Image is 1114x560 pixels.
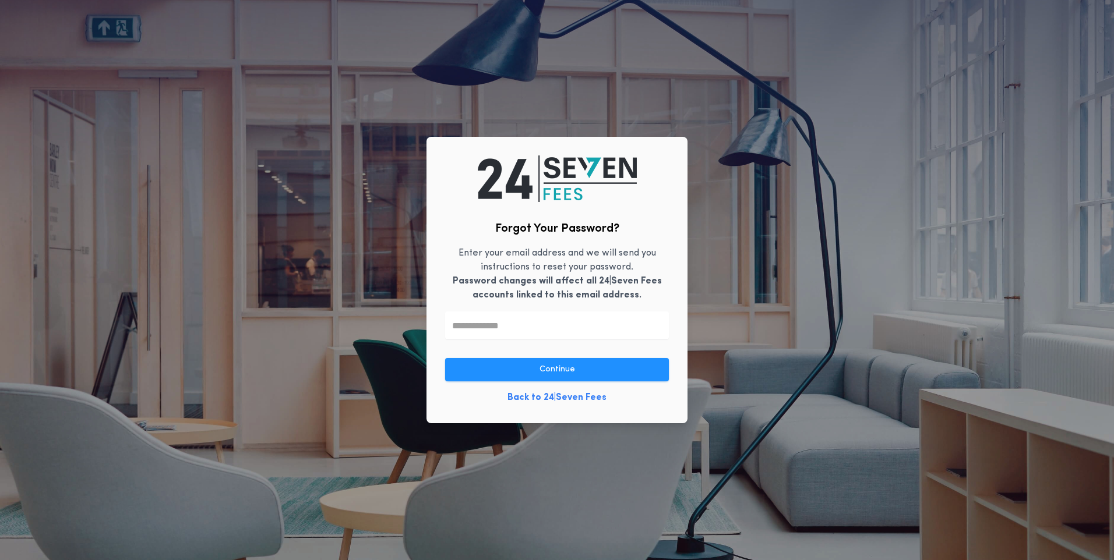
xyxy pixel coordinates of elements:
[507,391,607,405] a: Back to 24|Seven Fees
[453,277,662,300] b: Password changes will affect all 24|Seven Fees accounts linked to this email address.
[495,221,619,237] h2: Forgot Your Password?
[445,246,669,302] p: Enter your email address and we will send you instructions to reset your password.
[445,358,669,381] button: Continue
[478,155,637,202] img: logo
